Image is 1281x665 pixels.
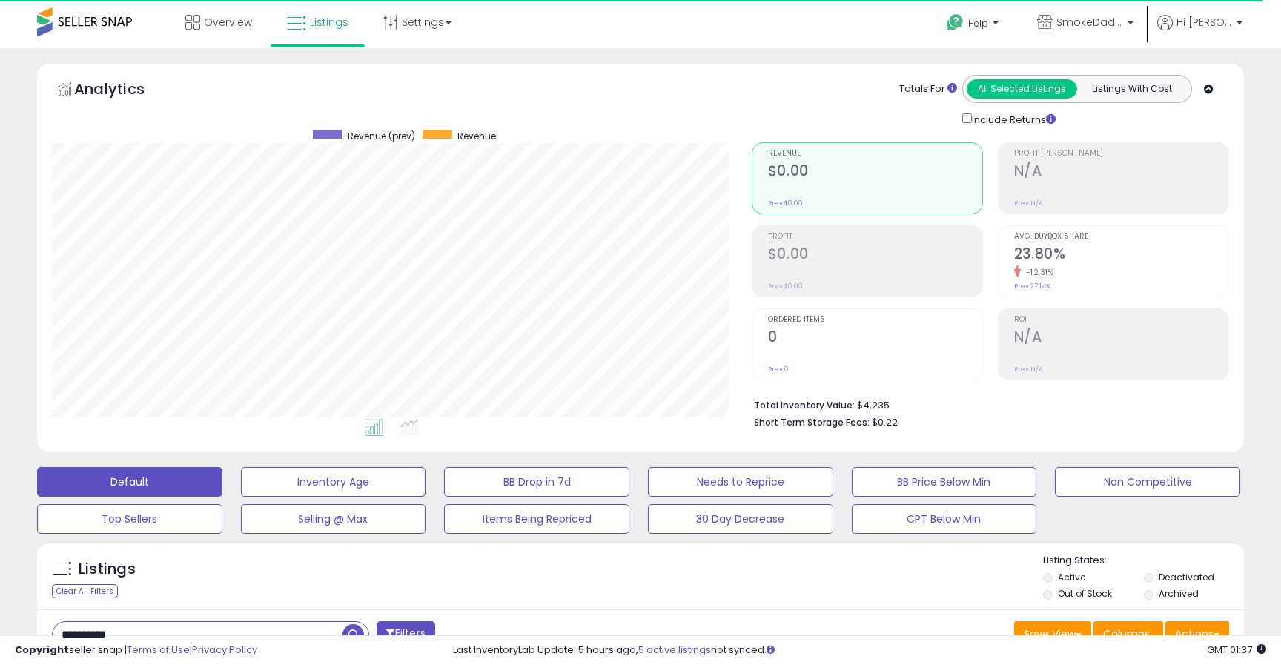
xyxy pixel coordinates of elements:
[951,110,1073,128] div: Include Returns
[1093,621,1163,646] button: Columns
[1014,328,1228,348] h2: N/A
[15,643,69,657] strong: Copyright
[79,559,136,580] h5: Listings
[768,162,982,182] h2: $0.00
[754,395,1218,413] li: $4,235
[127,643,190,657] a: Terms of Use
[377,621,434,647] button: Filters
[768,150,982,158] span: Revenue
[1014,316,1228,324] span: ROI
[1014,245,1228,265] h2: 23.80%
[1103,626,1150,641] span: Columns
[1058,571,1085,583] label: Active
[444,504,629,534] button: Items Being Repriced
[768,316,982,324] span: Ordered Items
[1043,554,1243,568] p: Listing States:
[1014,150,1228,158] span: Profit [PERSON_NAME]
[768,245,982,265] h2: $0.00
[648,467,833,497] button: Needs to Reprice
[1014,233,1228,241] span: Avg. Buybox Share
[1014,365,1043,374] small: Prev: N/A
[1056,15,1123,30] span: SmokeDaddy LLC
[946,13,964,32] i: Get Help
[1076,79,1187,99] button: Listings With Cost
[1014,282,1050,291] small: Prev: 27.14%
[348,130,415,142] span: Revenue (prev)
[310,15,348,30] span: Listings
[453,644,1266,658] div: Last InventoryLab Update: 5 hours ago, not synced.
[15,644,257,658] div: seller snap | |
[37,467,222,497] button: Default
[241,504,426,534] button: Selling @ Max
[1159,587,1199,600] label: Archived
[1021,267,1054,278] small: -12.31%
[1159,571,1214,583] label: Deactivated
[638,643,711,657] a: 5 active listings
[457,130,496,142] span: Revenue
[872,415,898,429] span: $0.22
[754,416,870,429] b: Short Term Storage Fees:
[768,233,982,241] span: Profit
[1176,15,1232,30] span: Hi [PERSON_NAME]
[967,79,1077,99] button: All Selected Listings
[37,504,222,534] button: Top Sellers
[768,328,982,348] h2: 0
[444,467,629,497] button: BB Drop in 7d
[852,504,1037,534] button: CPT Below Min
[768,365,789,374] small: Prev: 0
[935,2,1013,48] a: Help
[1058,587,1112,600] label: Out of Stock
[1014,162,1228,182] h2: N/A
[192,643,257,657] a: Privacy Policy
[768,282,803,291] small: Prev: $0.00
[52,584,118,598] div: Clear All Filters
[74,79,173,103] h5: Analytics
[852,467,1037,497] button: BB Price Below Min
[1055,467,1240,497] button: Non Competitive
[1157,15,1242,48] a: Hi [PERSON_NAME]
[1165,621,1229,646] button: Actions
[768,199,803,208] small: Prev: $0.00
[204,15,252,30] span: Overview
[1014,621,1091,646] button: Save View
[968,17,988,30] span: Help
[754,399,855,411] b: Total Inventory Value:
[1207,643,1266,657] span: 2025-08-17 01:37 GMT
[1014,199,1043,208] small: Prev: N/A
[648,504,833,534] button: 30 Day Decrease
[241,467,426,497] button: Inventory Age
[899,82,957,96] div: Totals For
